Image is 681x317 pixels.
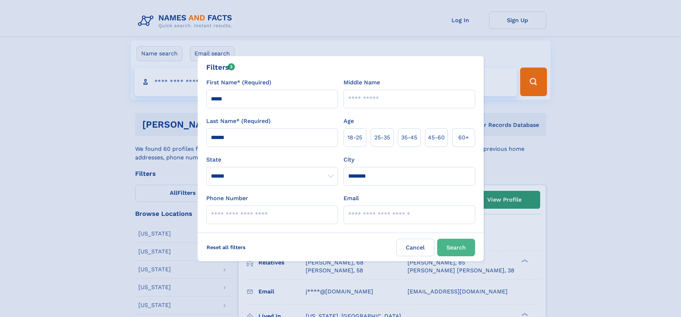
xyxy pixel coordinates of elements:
[344,155,354,164] label: City
[396,239,434,256] label: Cancel
[344,78,380,87] label: Middle Name
[458,133,469,142] span: 60+
[344,194,359,203] label: Email
[401,133,417,142] span: 35‑45
[374,133,390,142] span: 25‑35
[428,133,445,142] span: 45‑60
[437,239,475,256] button: Search
[344,117,354,125] label: Age
[206,62,235,73] div: Filters
[347,133,362,142] span: 18‑25
[206,194,248,203] label: Phone Number
[206,78,271,87] label: First Name* (Required)
[206,117,271,125] label: Last Name* (Required)
[202,239,250,256] label: Reset all filters
[206,155,338,164] label: State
